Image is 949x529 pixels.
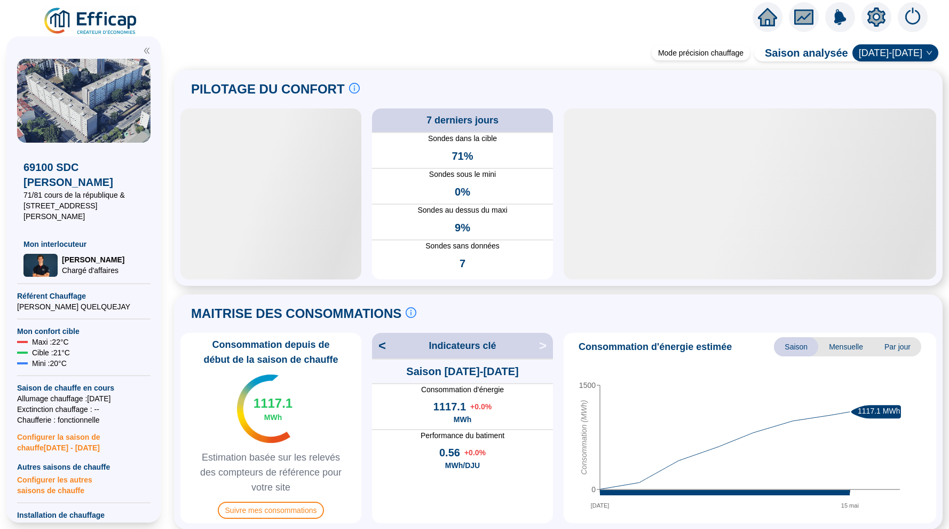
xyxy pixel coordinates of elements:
[579,339,732,354] span: Consommation d'énergie estimée
[455,184,470,199] span: 0%
[237,375,291,443] img: indicateur températures
[580,400,588,475] tspan: Consommation (MWh)
[191,81,345,98] span: PILOTAGE DU CONFORT
[372,133,553,144] span: Sondes dans la cible
[464,447,486,458] span: + 0.0 %
[372,240,553,252] span: Sondes sans données
[17,415,151,425] span: Chaufferie : fonctionnelle
[591,502,610,509] tspan: [DATE]
[372,384,553,395] span: Consommation d'énergie
[470,401,492,412] span: + 0.0 %
[17,326,151,337] span: Mon confort cible
[454,414,471,425] span: MWh
[874,337,921,356] span: Par jour
[652,45,750,60] div: Mode précision chauffage
[455,220,470,235] span: 9%
[429,338,496,353] span: Indicateurs clé
[539,337,553,354] span: >
[17,510,151,520] span: Installation de chauffage
[349,83,360,94] span: info-circle
[23,239,144,250] span: Mon interlocuteur
[794,7,813,27] span: fund
[264,412,282,423] span: MWh
[579,381,596,390] tspan: 1500
[898,2,928,32] img: alerts
[460,256,465,271] span: 7
[452,149,473,164] span: 71%
[17,383,151,393] span: Saison de chauffe en cours
[372,430,553,441] span: Performance du batiment
[32,337,69,347] span: Maxi : 22 °C
[406,307,416,318] span: info-circle
[62,254,124,265] span: [PERSON_NAME]
[426,113,499,128] span: 7 derniers jours
[445,460,480,471] span: MWh/DJU
[867,7,886,27] span: setting
[858,407,900,416] text: 1117.1 MWh
[17,393,151,404] span: Allumage chauffage : [DATE]
[859,45,932,61] span: 2024-2025
[17,472,151,496] span: Configurer les autres saisons de chauffe
[254,395,292,412] span: 1117.1
[32,358,67,369] span: Mini : 20 °C
[372,169,553,180] span: Sondes sous le mini
[23,160,144,190] span: 69100 SDC [PERSON_NAME]
[818,337,874,356] span: Mensuelle
[218,502,325,519] span: Suivre mes consommations
[372,205,553,216] span: Sondes au dessus du maxi
[372,337,386,354] span: <
[841,502,859,509] tspan: 15 mai
[185,450,357,495] span: Estimation basée sur les relevés des compteurs de référence pour votre site
[591,485,596,494] tspan: 0
[62,265,124,276] span: Chargé d'affaires
[23,190,144,222] span: 71/81 cours de la république & [STREET_ADDRESS][PERSON_NAME]
[17,301,151,312] span: [PERSON_NAME] QUELQUEJAY
[406,364,518,379] span: Saison [DATE]-[DATE]
[43,6,139,36] img: efficap energie logo
[825,2,855,32] img: alerts
[191,305,401,322] span: MAITRISE DES CONSOMMATIONS
[17,404,151,415] span: Exctinction chauffage : --
[17,291,151,301] span: Référent Chauffage
[23,254,58,277] img: Chargé d'affaires
[433,399,466,414] span: 1117.1
[774,337,818,356] span: Saison
[185,337,357,367] span: Consommation depuis de début de la saison de chauffe
[758,7,777,27] span: home
[17,462,151,472] span: Autres saisons de chauffe
[926,50,932,56] span: down
[17,425,151,453] span: Configurer la saison de chauffe [DATE] - [DATE]
[32,347,70,358] span: Cible : 21 °C
[143,47,151,55] span: double-left
[754,45,848,60] span: Saison analysée
[439,445,460,460] span: 0.56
